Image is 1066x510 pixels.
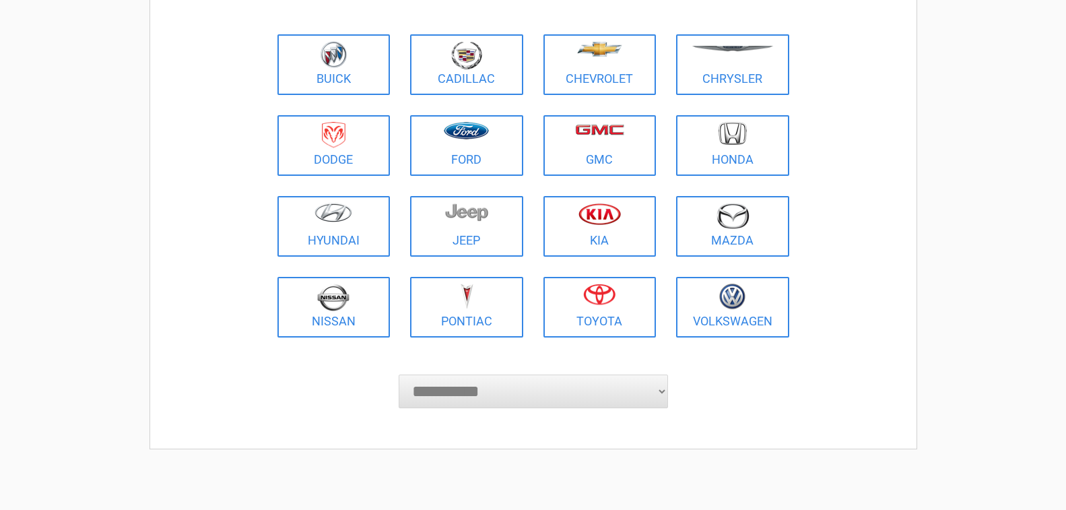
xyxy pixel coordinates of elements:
img: ford [444,122,489,139]
a: Jeep [410,196,523,257]
a: Mazda [676,196,789,257]
img: kia [578,203,621,225]
a: Honda [676,115,789,176]
a: Pontiac [410,277,523,338]
a: Buick [277,34,391,95]
a: Dodge [277,115,391,176]
img: gmc [575,124,624,135]
a: Volkswagen [676,277,789,338]
a: GMC [543,115,657,176]
a: Hyundai [277,196,391,257]
img: volkswagen [719,284,745,310]
img: toyota [583,284,615,305]
a: Nissan [277,277,391,338]
a: Ford [410,115,523,176]
img: hyundai [314,203,352,222]
img: mazda [716,203,749,229]
img: honda [719,122,747,146]
a: Kia [543,196,657,257]
img: chevrolet [577,42,622,57]
img: cadillac [451,41,482,69]
img: jeep [445,203,488,222]
img: chrysler [692,46,774,52]
img: dodge [322,122,345,148]
img: pontiac [460,284,473,309]
img: buick [321,41,347,68]
a: Chrysler [676,34,789,95]
a: Toyota [543,277,657,338]
a: Chevrolet [543,34,657,95]
a: Cadillac [410,34,523,95]
img: nissan [317,284,349,311]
